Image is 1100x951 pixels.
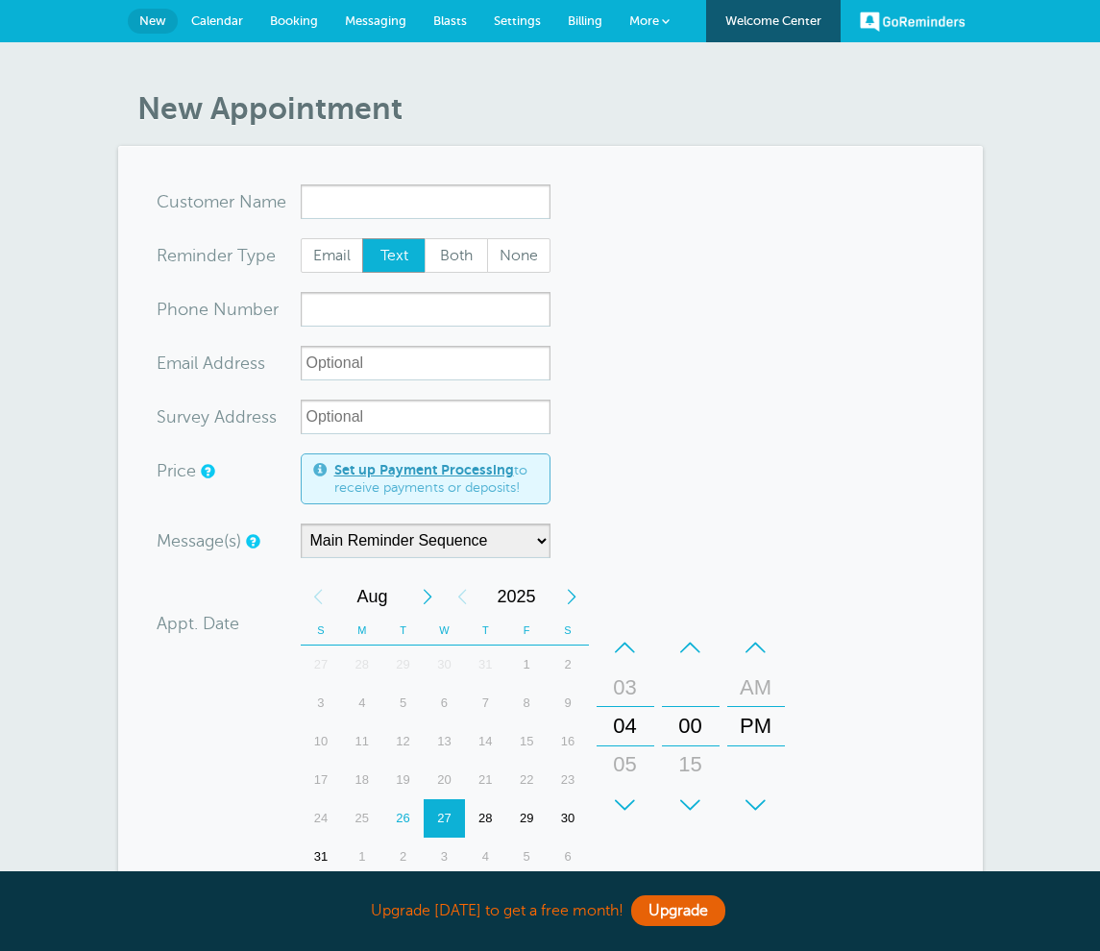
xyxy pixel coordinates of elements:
div: 8 [506,684,548,722]
div: Wednesday, August 13 [424,722,465,761]
div: 20 [424,761,465,799]
div: Wednesday, September 3 [424,838,465,876]
div: PM [733,707,779,745]
label: Reminder Type [157,247,276,264]
span: Calendar [191,13,243,28]
div: 9 [548,684,589,722]
span: ne Nu [188,301,237,318]
th: S [548,616,589,646]
div: Tuesday, August 12 [382,722,424,761]
div: Monday, September 1 [341,838,382,876]
label: Message(s) [157,532,241,549]
div: 03 [602,669,648,707]
div: 29 [506,799,548,838]
div: Monday, August 18 [341,761,382,799]
th: M [341,616,382,646]
span: New [139,13,166,28]
div: 31 [465,646,506,684]
div: Thursday, July 31 [465,646,506,684]
h1: New Appointment [137,90,983,127]
div: 7 [465,684,506,722]
div: Next Year [554,577,589,616]
div: Next Month [410,577,445,616]
div: 28 [465,799,506,838]
div: Thursday, September 4 [465,838,506,876]
div: Sunday, July 27 [301,646,342,684]
div: 1 [341,838,382,876]
div: 2 [382,838,424,876]
div: 1 [506,646,548,684]
span: 2025 [479,577,554,616]
span: Cus [157,193,187,210]
span: None [488,239,550,272]
div: Minutes [662,628,720,824]
div: 26 [382,799,424,838]
div: 3 [424,838,465,876]
span: tomer N [187,193,253,210]
label: Both [425,238,488,273]
div: ress [157,346,301,380]
input: Optional [301,346,550,380]
span: Pho [157,301,188,318]
a: Upgrade [631,895,725,926]
div: 11 [341,722,382,761]
div: Saturday, August 16 [548,722,589,761]
div: 30 [424,646,465,684]
div: Friday, August 29 [506,799,548,838]
div: 29 [382,646,424,684]
div: 30 [668,784,714,822]
th: S [301,616,342,646]
div: Monday, August 25 [341,799,382,838]
div: AM [733,669,779,707]
div: Wednesday, August 6 [424,684,465,722]
div: 30 [548,799,589,838]
div: 04 [602,707,648,745]
div: Sunday, August 3 [301,684,342,722]
div: Saturday, August 23 [548,761,589,799]
div: Sunday, August 31 [301,838,342,876]
div: Thursday, August 14 [465,722,506,761]
div: Saturday, August 9 [548,684,589,722]
span: Text [363,239,425,272]
div: Monday, August 4 [341,684,382,722]
span: to receive payments or deposits! [334,462,538,496]
th: W [424,616,465,646]
div: Sunday, August 24 [301,799,342,838]
div: Wednesday, August 20 [424,761,465,799]
div: 4 [341,684,382,722]
div: Friday, August 22 [506,761,548,799]
a: Set up Payment Processing [334,462,514,477]
div: 15 [668,745,714,784]
div: Friday, August 1 [506,646,548,684]
div: Today, Tuesday, August 26 [382,799,424,838]
div: Wednesday, August 27 [424,799,465,838]
div: 28 [341,646,382,684]
div: 6 [548,838,589,876]
div: Friday, August 8 [506,684,548,722]
label: None [487,238,550,273]
div: 17 [301,761,342,799]
span: Ema [157,354,190,372]
div: 13 [424,722,465,761]
label: Email [301,238,364,273]
div: Tuesday, August 5 [382,684,424,722]
div: Tuesday, September 2 [382,838,424,876]
span: More [629,13,659,28]
div: Thursday, August 7 [465,684,506,722]
div: Wednesday, July 30 [424,646,465,684]
span: il Add [190,354,234,372]
div: 27 [301,646,342,684]
div: Saturday, August 30 [548,799,589,838]
div: 2 [548,646,589,684]
span: Both [426,239,487,272]
div: 5 [506,838,548,876]
div: Monday, July 28 [341,646,382,684]
a: New [128,9,178,34]
input: Optional [301,400,550,434]
div: 18 [341,761,382,799]
div: 06 [602,784,648,822]
span: Blasts [433,13,467,28]
div: Previous Year [445,577,479,616]
div: 4 [465,838,506,876]
div: 15 [506,722,548,761]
